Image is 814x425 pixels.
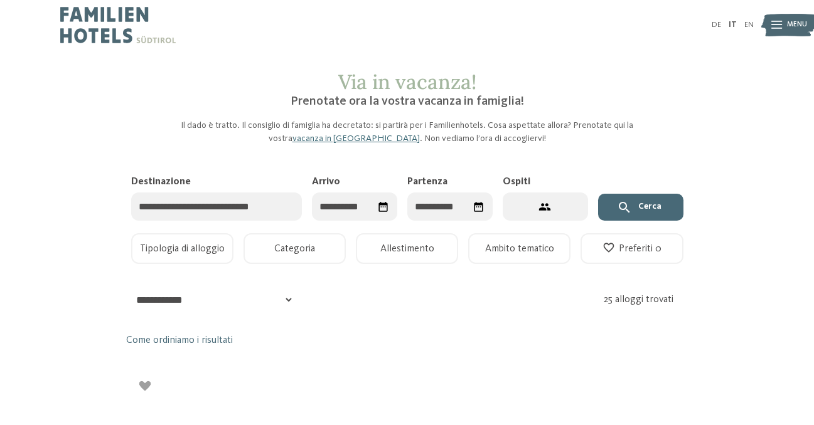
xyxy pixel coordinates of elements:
button: Allestimento [356,233,458,264]
button: Tipologia di alloggio [131,233,233,264]
span: Partenza [407,177,447,187]
a: Come ordiniamo i risultati [126,333,233,347]
span: Destinazione [131,177,191,187]
span: Ospiti [503,177,530,187]
div: Aggiungi ai preferiti [136,377,154,396]
button: 2 ospiti – 1 camera [503,192,588,221]
button: Preferiti 0 [581,233,683,264]
span: Via in vacanza! [338,69,476,95]
span: Arrivo [312,177,340,187]
div: Seleziona data [468,196,489,217]
div: Seleziona data [373,196,394,217]
a: IT [729,21,737,29]
svg: 2 ospiti – 1 camera [538,201,552,214]
button: Cerca [598,194,683,221]
a: vacanza in [GEOGRAPHIC_DATA] [292,134,420,143]
a: DE [712,21,721,29]
span: Prenotate ora la vostra vacanza in famiglia! [291,95,524,108]
span: Menu [787,20,807,30]
a: EN [744,21,754,29]
button: Categoria [244,233,346,264]
p: Il dado è tratto. Il consiglio di famiglia ha decretato: si partirà per i Familienhotels. Cosa as... [169,119,646,144]
div: 25 alloggi trovati [604,293,687,307]
button: Ambito tematico [468,233,570,264]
